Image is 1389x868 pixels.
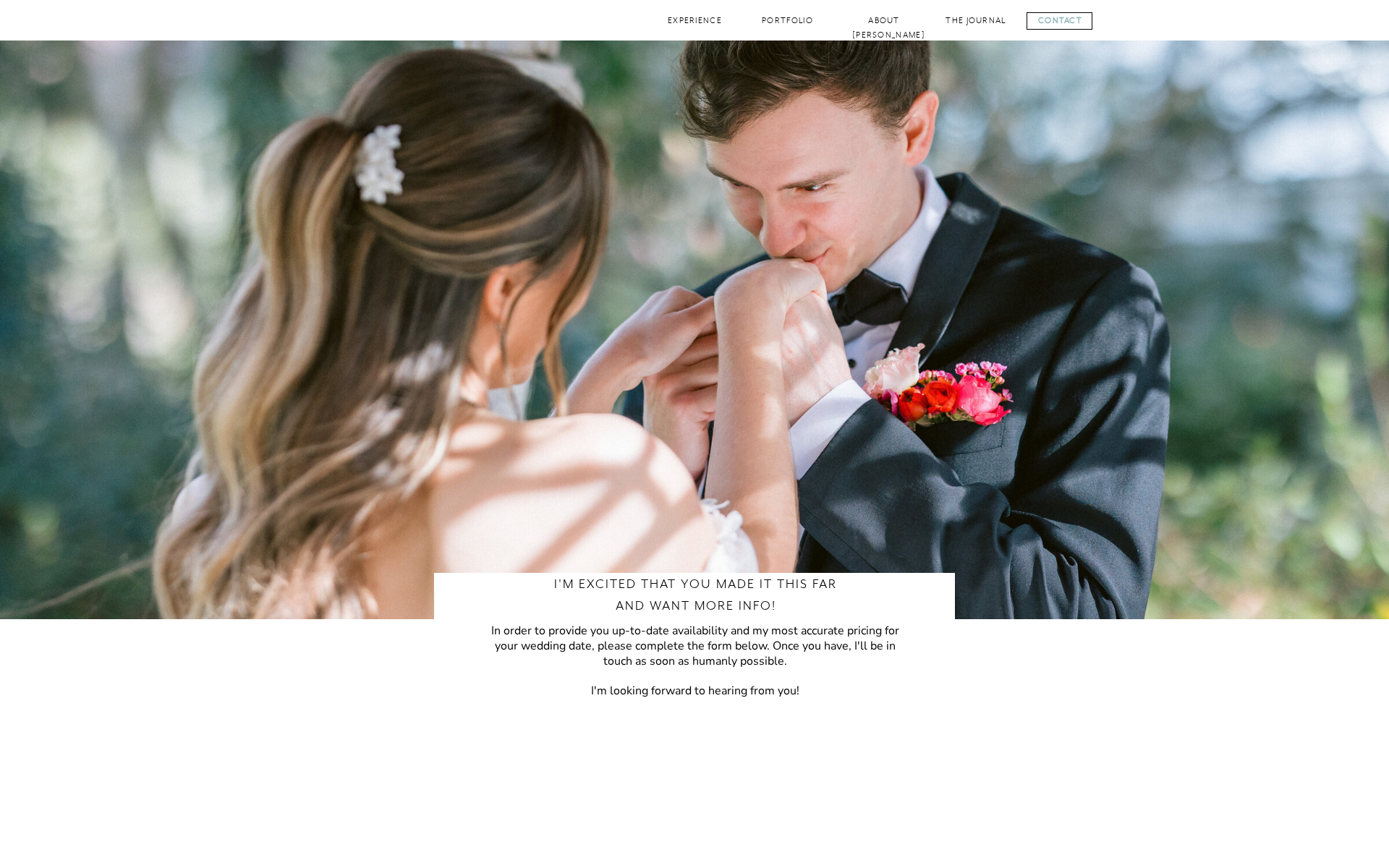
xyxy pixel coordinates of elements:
[666,14,724,27] a: Experience
[546,573,845,619] h3: I'M EXCITED THAT YOU MADE IT THIS FAR AND WANT MORE INFO!
[945,14,1007,27] a: The Journal
[481,624,909,702] h3: In order to provide you up-to-date availability and my most accurate pricing for your wedding dat...
[852,14,916,27] a: About [PERSON_NAME]
[758,14,817,27] a: Portfolio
